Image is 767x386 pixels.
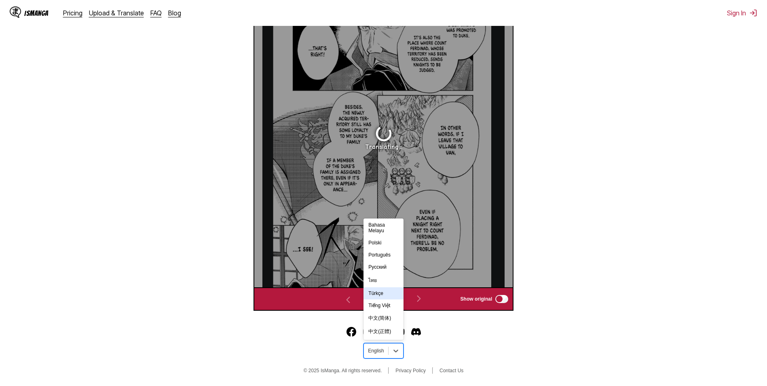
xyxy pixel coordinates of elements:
[347,327,356,337] img: IsManga Facebook
[363,327,372,337] img: IsManga Instagram
[411,327,421,337] img: IsManga Discord
[363,261,403,273] div: Русский
[363,219,403,237] div: Bahasa Melayu
[168,9,181,17] a: Blog
[363,312,403,325] div: 中文(简体)
[411,327,421,337] a: Discord
[24,9,49,17] div: IsManga
[365,143,402,151] div: Translating...
[363,237,403,249] div: Polski
[343,295,353,305] img: Previous page
[363,287,403,299] div: Türkçe
[461,296,492,302] span: Show original
[363,273,403,287] div: ไทย
[495,295,508,303] input: Show original
[414,294,424,303] img: Next page
[10,6,21,18] img: IsManga Logo
[150,9,162,17] a: FAQ
[374,124,393,143] img: Loading
[304,368,382,373] span: © 2025 IsManga. All rights reserved.
[727,9,757,17] button: Sign In
[363,327,372,337] a: Instagram
[363,325,403,338] div: 中文(正體)
[63,9,82,17] a: Pricing
[749,9,757,17] img: Sign out
[89,9,144,17] a: Upload & Translate
[363,249,403,261] div: Português
[347,327,356,337] a: Facebook
[10,6,63,19] a: IsManga LogoIsManga
[368,348,369,354] input: Select language
[395,368,426,373] a: Privacy Policy
[439,368,463,373] a: Contact Us
[363,299,403,312] div: Tiếng Việt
